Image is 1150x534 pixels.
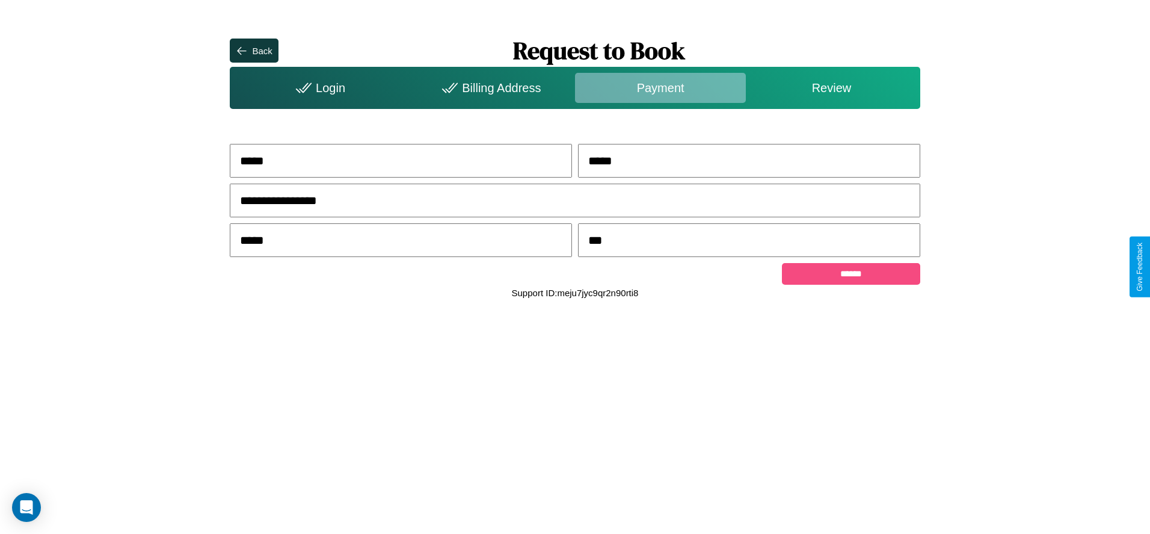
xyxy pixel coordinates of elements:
div: Back [252,46,272,56]
div: Open Intercom Messenger [12,493,41,522]
p: Support ID: meju7jyc9qr2n90rti8 [512,285,639,301]
div: Review [746,73,917,103]
div: Login [233,73,404,103]
div: Payment [575,73,746,103]
div: Billing Address [404,73,575,103]
button: Back [230,39,278,63]
div: Give Feedback [1136,243,1144,291]
h1: Request to Book [278,34,920,67]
